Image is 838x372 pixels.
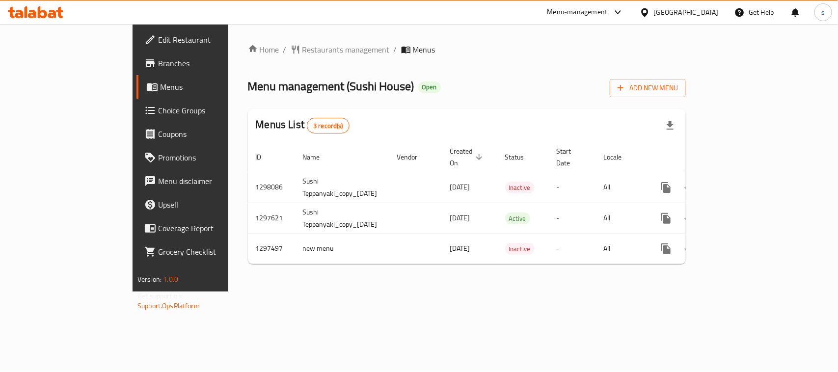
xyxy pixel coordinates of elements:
td: - [549,172,596,203]
span: Vendor [397,151,431,163]
span: Inactive [505,182,535,193]
span: Menu disclaimer [158,175,265,187]
span: Branches [158,57,265,69]
a: Choice Groups [136,99,272,122]
span: Inactive [505,243,535,255]
span: Start Date [557,145,584,169]
span: Edit Restaurant [158,34,265,46]
h2: Menus List [256,117,350,133]
a: Promotions [136,146,272,169]
a: Coverage Report [136,216,272,240]
a: Edit Restaurant [136,28,272,52]
span: 1.0.0 [163,273,178,286]
div: Total records count [307,118,350,133]
div: Open [418,81,441,93]
span: Status [505,151,537,163]
div: Export file [658,114,682,137]
span: Menu management ( Sushi House ) [248,75,414,97]
a: Coupons [136,122,272,146]
td: All [596,234,647,264]
div: Menu-management [547,6,608,18]
span: Promotions [158,152,265,163]
button: Change Status [678,237,702,261]
span: Menus [160,81,265,93]
span: ID [256,151,274,163]
td: Sushi Teppanyaki_copy_[DATE] [295,203,389,234]
span: Created On [450,145,486,169]
button: Change Status [678,176,702,199]
li: / [283,44,287,55]
span: [DATE] [450,242,470,255]
span: Grocery Checklist [158,246,265,258]
span: Version: [137,273,162,286]
span: Menus [413,44,435,55]
th: Actions [647,142,757,172]
td: All [596,172,647,203]
span: s [821,7,825,18]
span: Upsell [158,199,265,211]
span: [DATE] [450,212,470,224]
td: new menu [295,234,389,264]
span: Add New Menu [618,82,678,94]
span: Restaurants management [302,44,390,55]
td: - [549,203,596,234]
span: Open [418,83,441,91]
span: Locale [604,151,635,163]
button: more [654,237,678,261]
span: Active [505,213,530,224]
a: Support.OpsPlatform [137,299,200,312]
button: Add New Menu [610,79,686,97]
a: Grocery Checklist [136,240,272,264]
button: more [654,176,678,199]
table: enhanced table [248,142,757,264]
div: [GEOGRAPHIC_DATA] [654,7,719,18]
div: Inactive [505,243,535,255]
span: Choice Groups [158,105,265,116]
td: - [549,234,596,264]
span: 3 record(s) [307,121,349,131]
span: Coverage Report [158,222,265,234]
span: Name [303,151,333,163]
li: / [394,44,397,55]
a: Restaurants management [291,44,390,55]
a: Upsell [136,193,272,216]
td: Sushi Teppanyaki_copy_[DATE] [295,172,389,203]
span: [DATE] [450,181,470,193]
button: more [654,207,678,230]
a: Menu disclaimer [136,169,272,193]
button: Change Status [678,207,702,230]
nav: breadcrumb [248,44,686,55]
a: Branches [136,52,272,75]
a: Menus [136,75,272,99]
span: Get support on: [137,290,183,302]
td: All [596,203,647,234]
span: Coupons [158,128,265,140]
